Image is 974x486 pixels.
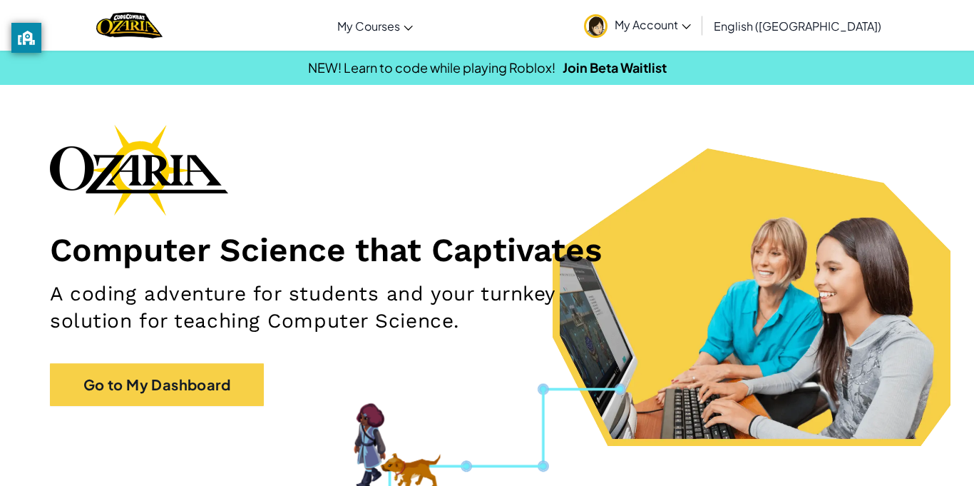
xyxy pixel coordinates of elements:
a: English ([GEOGRAPHIC_DATA]) [707,6,888,45]
span: My Account [615,17,691,32]
span: NEW! Learn to code while playing Roblox! [308,59,555,76]
button: privacy banner [11,23,41,53]
span: English ([GEOGRAPHIC_DATA]) [714,19,881,34]
img: avatar [584,14,608,38]
img: Home [96,11,163,40]
a: Go to My Dashboard [50,363,264,406]
a: Join Beta Waitlist [563,59,667,76]
h2: A coding adventure for students and your turnkey solution for teaching Computer Science. [50,280,635,335]
img: Ozaria branding logo [50,124,228,216]
span: My Courses [337,19,400,34]
a: My Courses [330,6,420,45]
a: My Account [577,3,698,48]
a: Ozaria by CodeCombat logo [96,11,163,40]
h1: Computer Science that Captivates [50,230,924,270]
